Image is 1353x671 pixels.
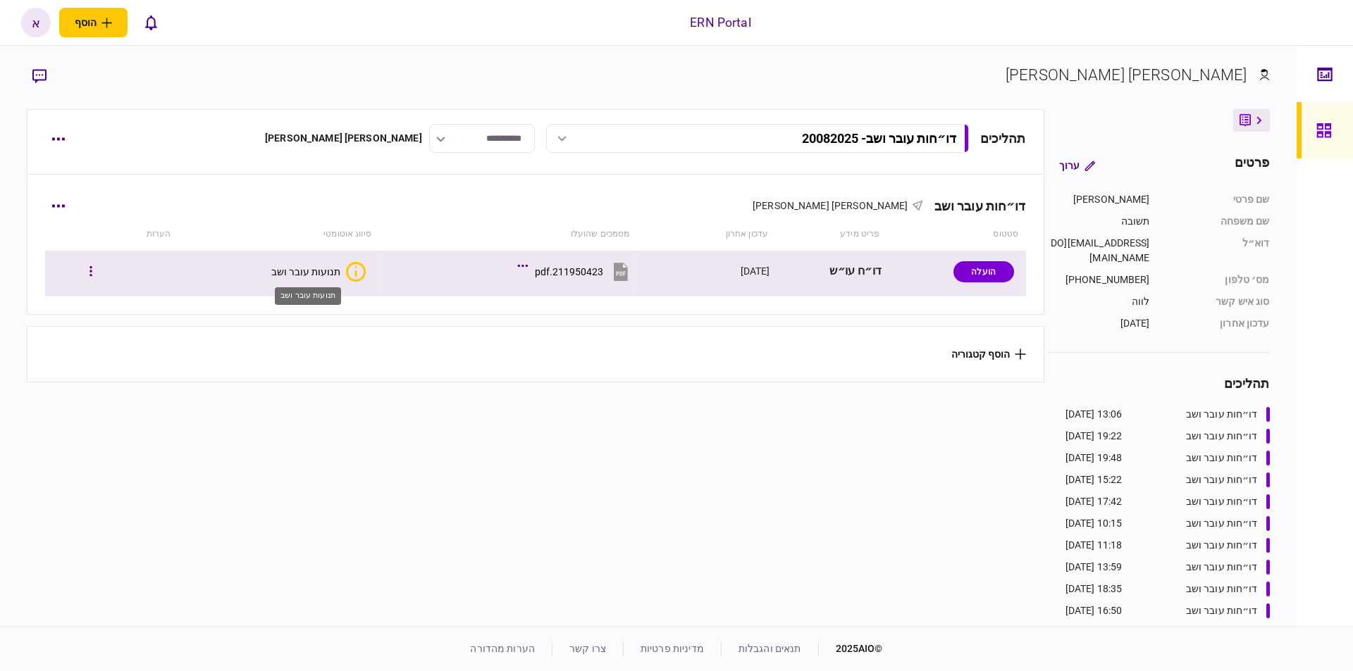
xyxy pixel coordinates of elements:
th: עדכון אחרון [636,218,775,251]
div: ERN Portal [690,13,750,32]
th: מסמכים שהועלו [378,218,637,251]
div: 13:59 [DATE] [1065,560,1123,575]
a: דו״חות עובר ושב16:50 [DATE] [1065,603,1270,618]
div: מס׳ טלפון [1164,272,1270,287]
div: דוא״ל [1164,236,1270,265]
div: דו״חות עובר ושב - 20082025 [802,131,956,146]
div: [PERSON_NAME] [1048,192,1150,207]
button: פתח רשימת התראות [136,8,166,37]
div: 15:22 [DATE] [1065,472,1123,487]
div: איכות לא מספקת [346,262,366,282]
button: ערוך [1048,153,1106,178]
div: הועלה [953,261,1014,282]
div: [PERSON_NAME] [PERSON_NAME] [1006,63,1247,87]
div: [EMAIL_ADDRESS][DOMAIN_NAME] [1048,236,1150,265]
div: תהליכים [980,129,1026,148]
div: דו״חות עובר ושב [1186,538,1258,553]
button: א [21,8,51,37]
div: 211950423.pdf [535,266,603,277]
button: הוסף קטגוריה [951,349,1026,360]
a: הערות מהדורה [470,643,535,654]
div: דו״חות עובר ושב [1186,560,1258,575]
div: שם משפחה [1164,214,1270,229]
div: דו״חות עובר ושב [1186,451,1258,465]
button: דו״חות עובר ושב- 20082025 [546,124,969,153]
div: דו״חות עובר ושב [1186,494,1258,509]
div: 17:42 [DATE] [1065,494,1123,509]
button: פתח תפריט להוספת לקוח [59,8,128,37]
a: דו״חות עובר ושב13:06 [DATE] [1065,407,1270,422]
div: [PHONE_NUMBER] [1048,272,1150,287]
div: 19:22 [DATE] [1065,429,1123,444]
a: דו״חות עובר ושב11:18 [DATE] [1065,538,1270,553]
div: [DATE] [1048,316,1150,331]
div: דו״ח עו״ש [781,256,882,287]
div: דו״חות עובר ושב [1186,603,1258,618]
th: הערות [109,218,178,251]
th: פריט מידע [775,218,886,251]
div: 11:18 [DATE] [1065,538,1123,553]
a: צרו קשר [569,643,606,654]
div: פרטים [1235,153,1270,178]
div: דו״חות עובר ושב [1186,516,1258,531]
a: דו״חות עובר ושב17:42 [DATE] [1065,494,1270,509]
div: סוג איש קשר [1164,294,1270,309]
div: דו״חות עובר ושב [1186,429,1258,444]
div: שם פרטי [1164,192,1270,207]
div: 19:48 [DATE] [1065,451,1123,465]
div: © 2025 AIO [818,641,883,656]
div: 18:35 [DATE] [1065,582,1123,596]
div: תהליכים [1048,374,1270,393]
div: 10:15 [DATE] [1065,516,1123,531]
div: [DATE] [741,264,770,278]
div: תנועות עובר ושב [275,287,341,305]
a: דו״חות עובר ושב19:22 [DATE] [1065,429,1270,444]
button: 211950423.pdf [521,256,631,287]
a: דו״חות עובר ושב13:59 [DATE] [1065,560,1270,575]
div: [PERSON_NAME] [PERSON_NAME] [265,131,422,146]
div: דו״חות עובר ושב [1186,582,1258,596]
th: סטטוס [886,218,1025,251]
div: 13:06 [DATE] [1065,407,1123,422]
a: דו״חות עובר ושב19:48 [DATE] [1065,451,1270,465]
div: 16:50 [DATE] [1065,603,1123,618]
a: תנאים והגבלות [739,643,801,654]
th: סיווג אוטומטי [178,218,378,251]
div: תשובה [1048,214,1150,229]
div: דו״חות עובר ושב [1186,472,1258,487]
a: מדיניות פרטיות [641,643,704,654]
a: דו״חות עובר ושב18:35 [DATE] [1065,582,1270,596]
span: [PERSON_NAME] [PERSON_NAME] [753,200,908,211]
div: דו״חות עובר ושב [1186,407,1258,422]
div: תנועות עובר ושב [271,266,340,277]
a: דו״חות עובר ושב15:22 [DATE] [1065,472,1270,487]
div: לווה [1048,294,1150,309]
div: עדכון אחרון [1164,316,1270,331]
button: איכות לא מספקתתנועות עובר ושב [271,262,366,282]
a: דו״חות עובר ושב10:15 [DATE] [1065,516,1270,531]
div: דו״חות עובר ושב [923,199,1026,213]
